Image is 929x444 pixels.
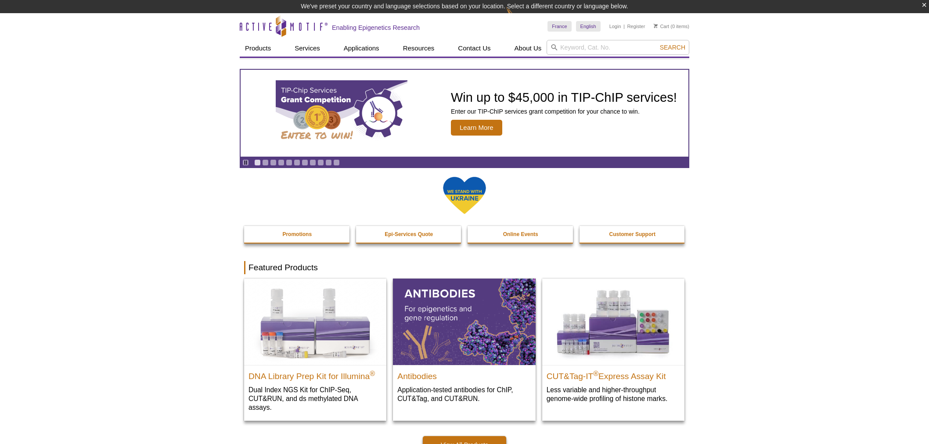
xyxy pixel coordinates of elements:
a: Toggle autoplay [242,159,249,166]
li: (0 items) [654,21,689,32]
a: Customer Support [580,226,686,243]
h2: Win up to $45,000 in TIP-ChIP services! [451,91,677,104]
span: Search [660,44,685,51]
input: Keyword, Cat. No. [547,40,689,55]
h2: Antibodies [397,368,531,381]
h2: Featured Products [244,261,685,274]
a: Go to slide 10 [325,159,332,166]
a: France [547,21,571,32]
p: Application-tested antibodies for ChIP, CUT&Tag, and CUT&RUN. [397,385,531,403]
li: | [623,21,625,32]
span: Learn More [451,120,502,136]
img: We Stand With Ukraine [443,176,486,215]
article: TIP-ChIP Services Grant Competition [241,70,688,157]
h2: Enabling Epigenetics Research [332,24,420,32]
a: Go to slide 8 [310,159,316,166]
a: Go to slide 1 [254,159,261,166]
a: CUT&Tag-IT® Express Assay Kit CUT&Tag-IT®Express Assay Kit Less variable and higher-throughput ge... [542,279,684,412]
a: Cart [654,23,669,29]
a: Go to slide 3 [270,159,277,166]
p: Enter our TIP-ChIP services grant competition for your chance to win. [451,107,677,115]
sup: ® [593,369,598,377]
img: Your Cart [654,24,658,28]
img: All Antibodies [393,279,535,365]
a: Products [240,40,276,57]
strong: Online Events [503,231,538,237]
a: Go to slide 7 [302,159,308,166]
a: Go to slide 9 [317,159,324,166]
a: Register [627,23,645,29]
a: Services [289,40,325,57]
a: Go to slide 6 [294,159,300,166]
a: Promotions [244,226,350,243]
h2: DNA Library Prep Kit for Illumina [248,368,382,381]
h2: CUT&Tag-IT Express Assay Kit [547,368,680,381]
strong: Customer Support [609,231,655,237]
a: Login [609,23,621,29]
img: CUT&Tag-IT® Express Assay Kit [542,279,684,365]
a: Go to slide 5 [286,159,292,166]
a: Go to slide 4 [278,159,284,166]
p: Dual Index NGS Kit for ChIP-Seq, CUT&RUN, and ds methylated DNA assays. [248,385,382,412]
a: Applications [338,40,385,57]
a: English [576,21,601,32]
a: Go to slide 11 [333,159,340,166]
a: DNA Library Prep Kit for Illumina DNA Library Prep Kit for Illumina® Dual Index NGS Kit for ChIP-... [244,279,386,420]
a: Contact Us [453,40,496,57]
img: DNA Library Prep Kit for Illumina [244,279,386,365]
a: Epi-Services Quote [356,226,462,243]
strong: Epi-Services Quote [385,231,433,237]
a: All Antibodies Antibodies Application-tested antibodies for ChIP, CUT&Tag, and CUT&RUN. [393,279,535,412]
a: Resources [398,40,440,57]
p: Less variable and higher-throughput genome-wide profiling of histone marks​. [547,385,680,403]
strong: Promotions [282,231,312,237]
img: TIP-ChIP Services Grant Competition [276,80,407,146]
a: Go to slide 2 [262,159,269,166]
a: About Us [509,40,547,57]
a: Online Events [468,226,574,243]
a: TIP-ChIP Services Grant Competition Win up to $45,000 in TIP-ChIP services! Enter our TIP-ChIP se... [241,70,688,157]
sup: ® [370,369,375,377]
button: Search [657,43,688,51]
img: Change Here [506,7,529,27]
